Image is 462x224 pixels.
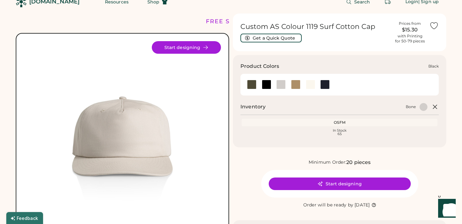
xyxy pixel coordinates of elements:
[432,196,459,223] iframe: Front Chat
[69,37,106,41] div: Keywords by Traffic
[17,36,22,41] img: tab_domain_overview_orange.svg
[24,37,56,41] div: Domain Overview
[243,129,436,136] div: In Stock 65
[406,104,416,109] div: Bone
[355,202,370,208] div: [DATE]
[240,34,302,42] button: Get a Quick Quote
[16,16,69,21] div: Domain: [DOMAIN_NAME]
[240,63,279,70] h3: Product Colors
[18,10,31,15] div: v 4.0.25
[394,26,426,34] div: $15.30
[63,36,68,41] img: tab_keywords_by_traffic_grey.svg
[346,159,371,166] div: 20 pieces
[10,16,15,21] img: website_grey.svg
[309,159,347,166] div: Minimum Order:
[10,10,15,15] img: logo_orange.svg
[399,21,421,26] div: Prices from
[152,41,221,54] button: Start designing
[395,34,425,44] div: with Printing for 50-79 pieces
[206,17,260,26] div: FREE SHIPPING
[428,64,439,69] div: Black
[240,22,390,31] h1: Custom AS Colour 1119 Surf Cotton Cap
[243,120,436,125] div: OSFM
[240,103,266,111] h2: Inventory
[303,202,354,208] div: Order will be ready by
[269,178,411,190] button: Start designing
